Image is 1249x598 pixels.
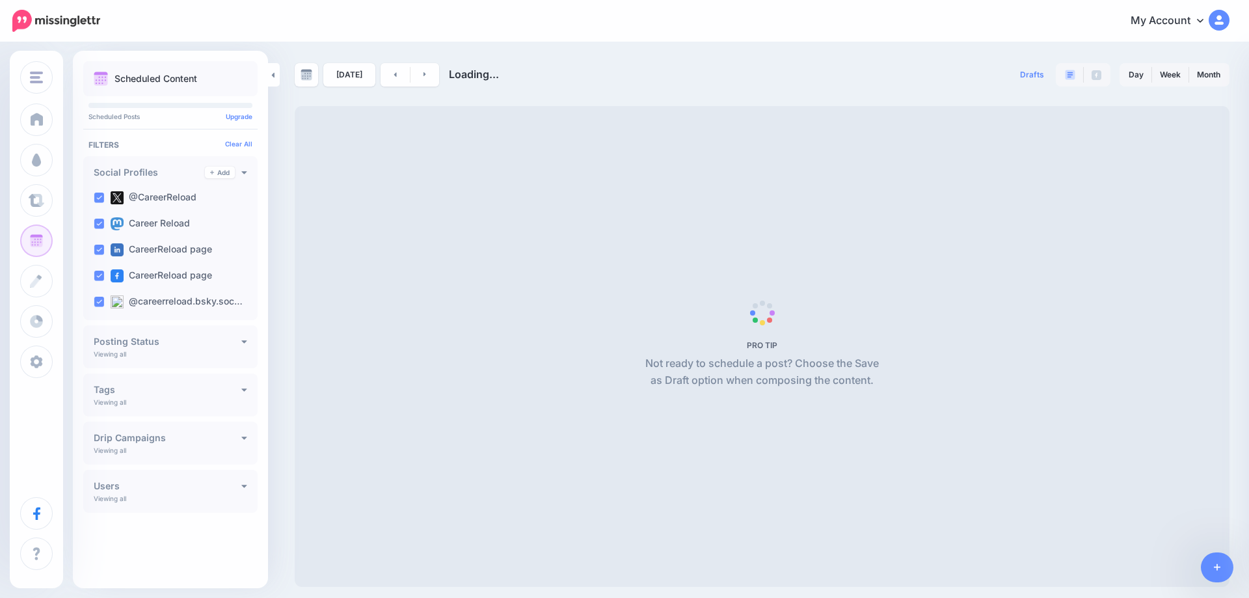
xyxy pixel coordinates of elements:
[205,167,235,178] a: Add
[114,74,197,83] p: Scheduled Content
[12,10,100,32] img: Missinglettr
[94,446,126,454] p: Viewing all
[111,243,212,256] label: CareerReload page
[94,495,126,502] p: Viewing all
[111,191,196,204] label: @CareerReload
[1118,5,1229,37] a: My Account
[111,295,124,308] img: bluesky-square.png
[1012,63,1052,87] a: Drafts
[111,217,190,230] label: Career Reload
[1152,64,1189,85] a: Week
[94,398,126,406] p: Viewing all
[1189,64,1228,85] a: Month
[226,113,252,120] a: Upgrade
[94,433,241,442] h4: Drip Campaigns
[301,69,312,81] img: calendar-grey-darker.png
[111,269,212,282] label: CareerReload page
[88,113,252,120] p: Scheduled Posts
[111,243,124,256] img: linkedin-square.png
[225,140,252,148] a: Clear All
[94,337,241,346] h4: Posting Status
[94,482,241,491] h4: Users
[111,295,243,308] label: @careerreload.bsky.soc…
[640,355,884,389] p: Not ready to schedule a post? Choose the Save as Draft option when composing the content.
[94,385,241,394] h4: Tags
[323,63,375,87] a: [DATE]
[1020,71,1044,79] span: Drafts
[449,68,499,81] span: Loading...
[111,269,124,282] img: facebook-square.png
[1065,70,1075,80] img: paragraph-boxed.png
[1092,70,1101,80] img: facebook-grey-square.png
[88,140,252,150] h4: Filters
[640,340,884,350] h5: PRO TIP
[94,350,126,358] p: Viewing all
[111,217,124,230] img: mastodon-square.png
[30,72,43,83] img: menu.png
[111,191,124,204] img: twitter-square.png
[94,168,205,177] h4: Social Profiles
[1121,64,1151,85] a: Day
[94,72,108,86] img: calendar.png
